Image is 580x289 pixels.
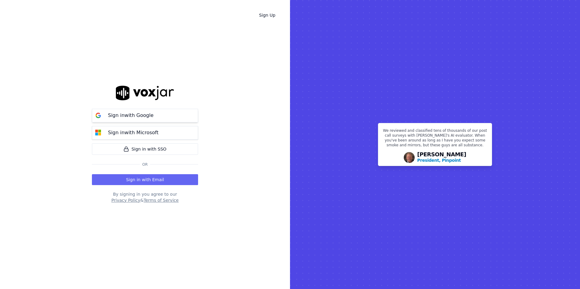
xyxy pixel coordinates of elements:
p: Sign in with Microsoft [108,129,158,136]
div: By signing in you agree to our & [92,191,198,203]
button: Privacy Policy [111,197,140,203]
button: Sign in with Email [92,174,198,185]
img: logo [116,86,174,100]
div: [PERSON_NAME] [417,152,466,163]
button: Sign inwith Google [92,109,198,122]
p: We reviewed and classified tens of thousands of our post call surveys with [PERSON_NAME]'s AI eva... [382,128,488,150]
a: Sign in with SSO [92,143,198,155]
button: Terms of Service [143,197,178,203]
a: Sign Up [254,10,280,21]
img: google Sign in button [92,109,104,121]
img: Avatar [404,152,415,163]
p: Sign in with Google [108,112,153,119]
img: microsoft Sign in button [92,127,104,139]
p: President, Pinpoint [417,157,461,163]
button: Sign inwith Microsoft [92,126,198,140]
span: Or [140,162,150,167]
